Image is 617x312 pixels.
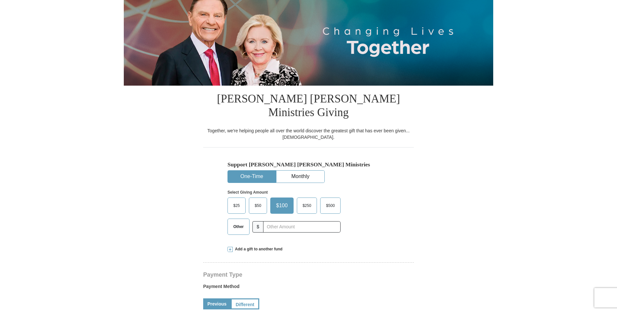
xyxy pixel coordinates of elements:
[233,246,283,252] span: Add a gift to another fund
[252,221,263,233] span: $
[227,161,390,168] h5: Support [PERSON_NAME] [PERSON_NAME] Ministries
[203,86,414,127] h1: [PERSON_NAME] [PERSON_NAME] Ministries Giving
[299,201,315,210] span: $250
[230,201,243,210] span: $25
[228,171,276,183] button: One-Time
[203,272,414,277] h4: Payment Type
[203,127,414,140] div: Together, we're helping people all over the world discover the greatest gift that has ever been g...
[230,222,247,232] span: Other
[251,201,264,210] span: $50
[203,283,414,293] label: Payment Method
[276,171,324,183] button: Monthly
[323,201,338,210] span: $500
[273,201,291,210] span: $100
[227,190,268,195] strong: Select Giving Amount
[263,221,341,233] input: Other Amount
[231,298,259,309] a: Different
[203,298,231,309] a: Previous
